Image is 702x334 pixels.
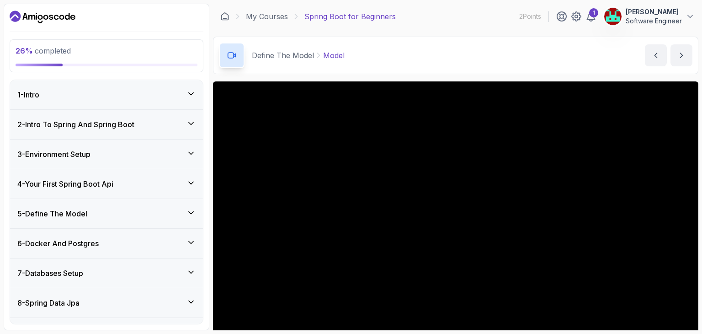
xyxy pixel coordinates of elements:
a: Dashboard [10,10,75,24]
button: 7-Databases Setup [10,259,203,288]
button: 6-Docker And Postgres [10,229,203,258]
h3: 1 - Intro [17,89,39,100]
h3: 2 - Intro To Spring And Spring Boot [17,119,134,130]
span: 26 % [16,46,33,55]
button: 3-Environment Setup [10,140,203,169]
button: 4-Your First Spring Boot Api [10,169,203,199]
p: Software Engineer [626,16,682,26]
button: 2-Intro To Spring And Spring Boot [10,110,203,139]
h3: 5 - Define The Model [17,208,87,219]
a: 1 [585,11,596,22]
button: user profile image[PERSON_NAME]Software Engineer [604,7,695,26]
div: 1 [589,8,598,17]
span: completed [16,46,71,55]
a: My Courses [246,11,288,22]
h3: 3 - Environment Setup [17,149,90,160]
p: [PERSON_NAME] [626,7,682,16]
button: 8-Spring Data Jpa [10,288,203,318]
h3: 7 - Databases Setup [17,268,83,279]
button: previous content [645,44,667,66]
img: user profile image [604,8,622,25]
button: 1-Intro [10,80,203,109]
button: 5-Define The Model [10,199,203,228]
h3: 8 - Spring Data Jpa [17,297,80,308]
p: Spring Boot for Beginners [304,11,396,22]
h3: 4 - Your First Spring Boot Api [17,178,113,189]
p: 2 Points [519,12,541,21]
p: Model [323,50,345,61]
button: next content [670,44,692,66]
a: Dashboard [220,12,229,21]
h3: 6 - Docker And Postgres [17,238,99,249]
p: Define The Model [252,50,314,61]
